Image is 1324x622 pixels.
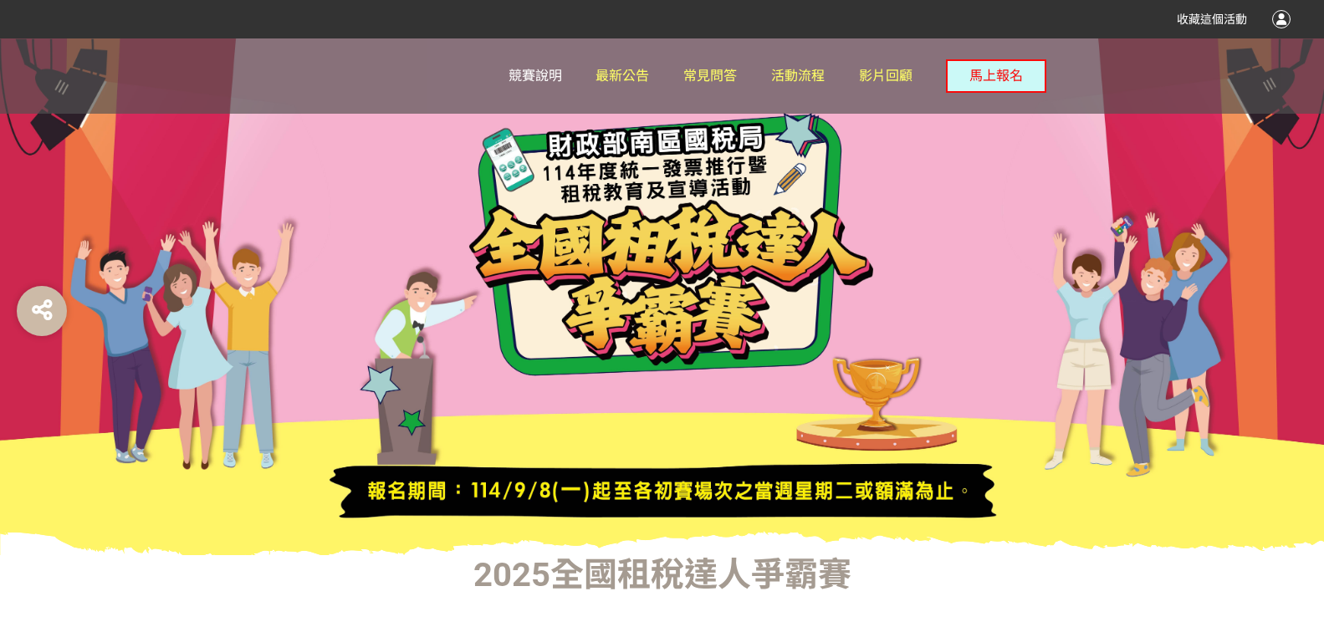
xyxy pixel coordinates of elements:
span: 收藏這個活動 [1177,13,1247,26]
a: 影片回顧 [859,38,912,114]
span: 影片回顧 [859,68,912,84]
a: 最新公告 [596,38,649,114]
a: 競賽說明 [509,38,562,114]
a: 活動流程 [771,38,825,114]
span: 競賽說明 [509,68,562,84]
h1: 2025全國租稅達人爭霸賽 [244,555,1081,595]
a: 常見問答 [683,38,737,114]
span: 馬上報名 [969,68,1023,84]
span: 活動流程 [771,68,825,84]
span: 常見問答 [683,68,737,84]
button: 馬上報名 [946,59,1046,93]
span: 最新公告 [596,68,649,84]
